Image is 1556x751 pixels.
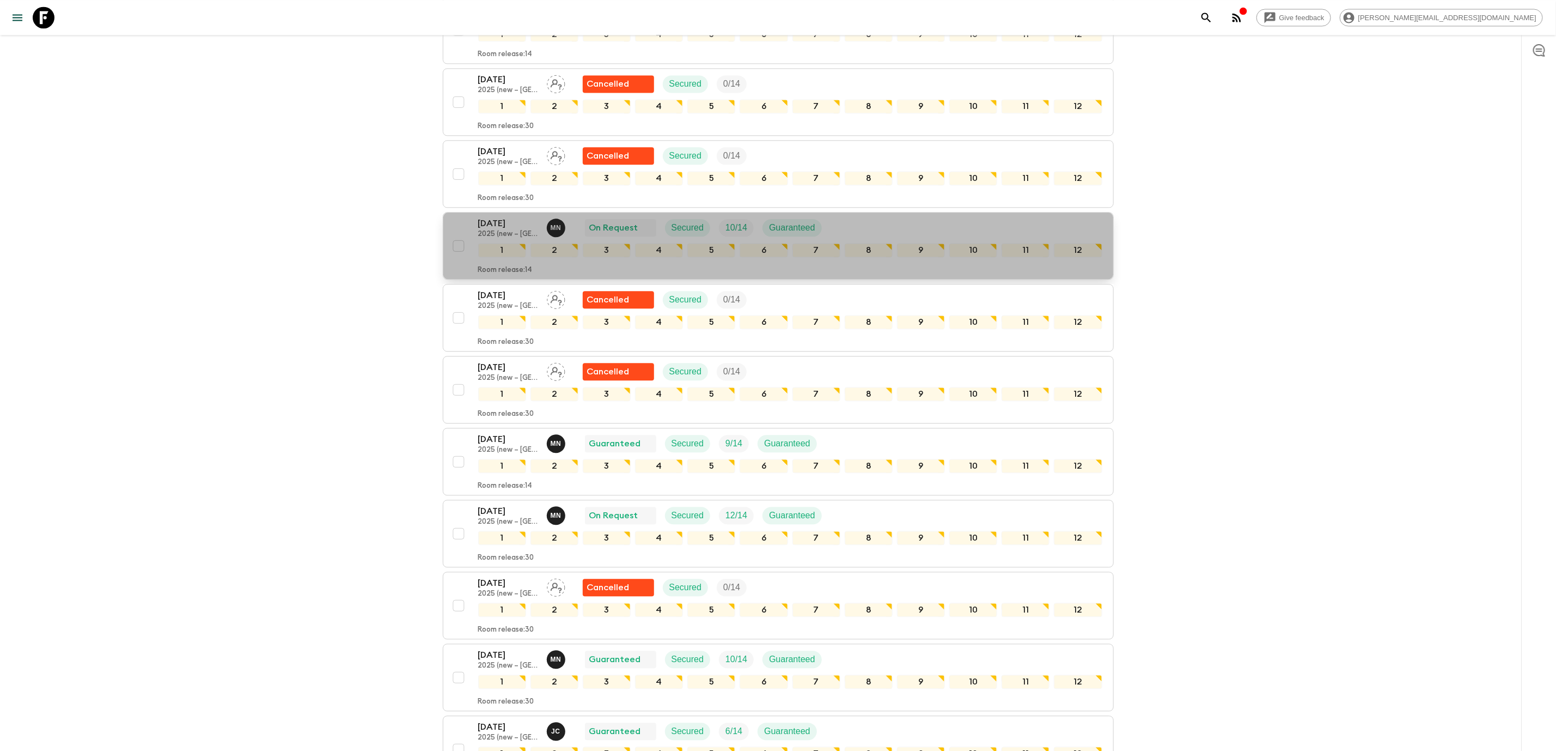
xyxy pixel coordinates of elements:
[687,531,735,545] div: 5
[547,366,565,374] span: Assign pack leader
[1054,387,1102,401] div: 12
[845,171,893,185] div: 8
[672,509,704,522] p: Secured
[635,243,683,257] div: 4
[530,531,578,545] div: 2
[547,650,568,669] button: MN
[719,507,754,524] div: Trip Fill
[740,315,788,329] div: 6
[1002,387,1049,401] div: 11
[897,387,945,401] div: 9
[949,459,997,473] div: 10
[717,363,747,380] div: Trip Fill
[583,75,654,93] div: Flash Pack cancellation
[635,315,683,329] div: 4
[949,387,997,401] div: 10
[669,293,702,306] p: Secured
[717,147,747,165] div: Trip Fill
[478,387,526,401] div: 1
[478,720,538,734] p: [DATE]
[583,291,654,308] div: Flash Pack cancellation
[478,626,534,634] p: Room release: 30
[478,482,533,490] p: Room release: 14
[583,363,654,380] div: Flash Pack cancellation
[589,509,638,522] p: On Request
[687,243,735,257] div: 5
[769,509,815,522] p: Guaranteed
[672,437,704,450] p: Secured
[672,725,704,738] p: Secured
[547,725,568,734] span: Juno Choi
[687,675,735,689] div: 5
[547,582,565,590] span: Assign pack leader
[949,171,997,185] div: 10
[897,459,945,473] div: 9
[719,651,754,668] div: Trip Fill
[897,171,945,185] div: 9
[547,434,568,453] button: MN
[547,506,568,525] button: MN
[725,437,742,450] p: 9 / 14
[478,734,538,742] p: 2025 (new – [GEOGRAPHIC_DATA])
[792,171,840,185] div: 7
[792,243,840,257] div: 7
[663,147,709,165] div: Secured
[589,221,638,234] p: On Request
[687,387,735,401] div: 5
[845,675,893,689] div: 8
[663,363,709,380] div: Secured
[949,675,997,689] div: 10
[478,603,526,617] div: 1
[949,531,997,545] div: 10
[478,446,538,455] p: 2025 (new – [GEOGRAPHIC_DATA])
[1054,243,1102,257] div: 12
[1054,603,1102,617] div: 12
[587,149,630,162] p: Cancelled
[530,387,578,401] div: 2
[672,221,704,234] p: Secured
[583,387,631,401] div: 3
[725,221,747,234] p: 10 / 14
[547,222,568,231] span: Maho Nagareda
[443,644,1114,711] button: [DATE]2025 (new – [GEOGRAPHIC_DATA])Maho NagaredaGuaranteedSecuredTrip FillGuaranteed123456789101...
[547,78,565,87] span: Assign pack leader
[478,361,538,374] p: [DATE]
[845,531,893,545] div: 8
[764,437,810,450] p: Guaranteed
[530,243,578,257] div: 2
[547,438,568,446] span: Maho Nagareda
[845,243,893,257] div: 8
[443,140,1114,208] button: [DATE]2025 (new – [GEOGRAPHIC_DATA])Assign pack leaderFlash Pack cancellationSecuredTrip Fill1234...
[1054,459,1102,473] div: 12
[740,459,788,473] div: 6
[583,147,654,165] div: Flash Pack cancellation
[672,653,704,666] p: Secured
[665,651,711,668] div: Secured
[897,315,945,329] div: 9
[687,171,735,185] div: 5
[443,356,1114,423] button: [DATE]2025 (new – [GEOGRAPHIC_DATA])Assign pack leaderFlash Pack cancellationSecuredTrip Fill1234...
[719,219,754,237] div: Trip Fill
[665,723,711,740] div: Secured
[665,507,711,524] div: Secured
[723,365,740,378] p: 0 / 14
[530,315,578,329] div: 2
[587,77,630,90] p: Cancelled
[635,675,683,689] div: 4
[1002,99,1049,113] div: 11
[897,675,945,689] div: 9
[443,284,1114,352] button: [DATE]2025 (new – [GEOGRAPHIC_DATA])Assign pack leaderFlash Pack cancellationSecuredTrip Fill1234...
[845,387,893,401] div: 8
[717,291,747,308] div: Trip Fill
[1256,9,1331,26] a: Give feedback
[719,435,749,452] div: Trip Fill
[587,365,630,378] p: Cancelled
[443,500,1114,567] button: [DATE]2025 (new – [GEOGRAPHIC_DATA])Maho NagaredaOn RequestSecuredTrip FillGuaranteed123456789101...
[551,655,562,664] p: M N
[478,505,538,518] p: [DATE]
[443,428,1114,495] button: [DATE]2025 (new – [GEOGRAPHIC_DATA])Maho NagaredaGuaranteedSecuredTrip FillGuaranteed123456789101...
[478,649,538,662] p: [DATE]
[478,675,526,689] div: 1
[583,675,631,689] div: 3
[769,221,815,234] p: Guaranteed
